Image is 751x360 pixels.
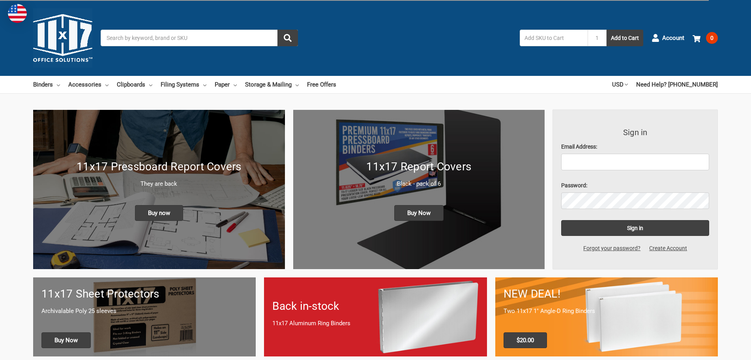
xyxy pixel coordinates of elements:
p: They are back [41,179,277,188]
a: Accessories [68,76,109,93]
img: 11x17 Report Covers [293,110,545,269]
img: duty and tax information for United States [8,4,27,23]
h1: 11x17 Pressboard Report Covers [41,158,277,175]
a: Filing Systems [161,76,206,93]
button: Add to Cart [607,30,643,46]
p: 11x17 Aluminum Ring Binders [272,319,478,328]
a: Free Offers [307,76,336,93]
a: Need Help? [PHONE_NUMBER] [636,76,718,93]
a: Create Account [645,244,691,253]
h1: Back in-stock [272,298,478,315]
img: New 11x17 Pressboard Binders [33,110,285,269]
span: Account [662,34,684,43]
img: 11x17.com [33,8,92,68]
span: 0 [706,32,718,44]
input: Sign in [561,220,709,236]
a: Binders [33,76,60,93]
label: Password: [561,181,709,190]
h1: NEW DEAL! [504,286,710,302]
a: USD [612,76,628,93]
span: Buy Now [394,205,444,221]
a: Forgot your password? [579,244,645,253]
a: New 11x17 Pressboard Binders 11x17 Pressboard Report Covers They are back Buy now [33,110,285,269]
p: Archivalable Poly 25 sleeves [41,307,247,316]
h1: 11x17 Sheet Protectors [41,286,247,302]
a: 0 [693,28,718,48]
span: $20.00 [504,332,547,348]
label: Email Address: [561,143,709,151]
a: Back in-stock 11x17 Aluminum Ring Binders [264,277,487,356]
h3: Sign in [561,126,709,138]
p: Black - pack of 6 [302,179,537,188]
a: Storage & Mailing [245,76,299,93]
span: Buy Now [41,332,91,348]
a: 11x17 Report Covers 11x17 Report Covers Black - pack of 6 Buy Now [293,110,545,269]
h1: 11x17 Report Covers [302,158,537,175]
a: Clipboards [117,76,152,93]
iframe: Google Customer Reviews [686,339,751,360]
input: Add SKU to Cart [520,30,588,46]
a: 11x17 sheet protectors 11x17 Sheet Protectors Archivalable Poly 25 sleeves Buy Now [33,277,256,356]
a: Paper [215,76,237,93]
input: Search by keyword, brand or SKU [101,30,298,46]
a: Account [652,28,684,48]
p: Two 11x17 1" Angle-D Ring Binders [504,307,710,316]
span: Buy now [135,205,183,221]
a: 11x17 Binder 2-pack only $20.00 NEW DEAL! Two 11x17 1" Angle-D Ring Binders $20.00 [495,277,718,356]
